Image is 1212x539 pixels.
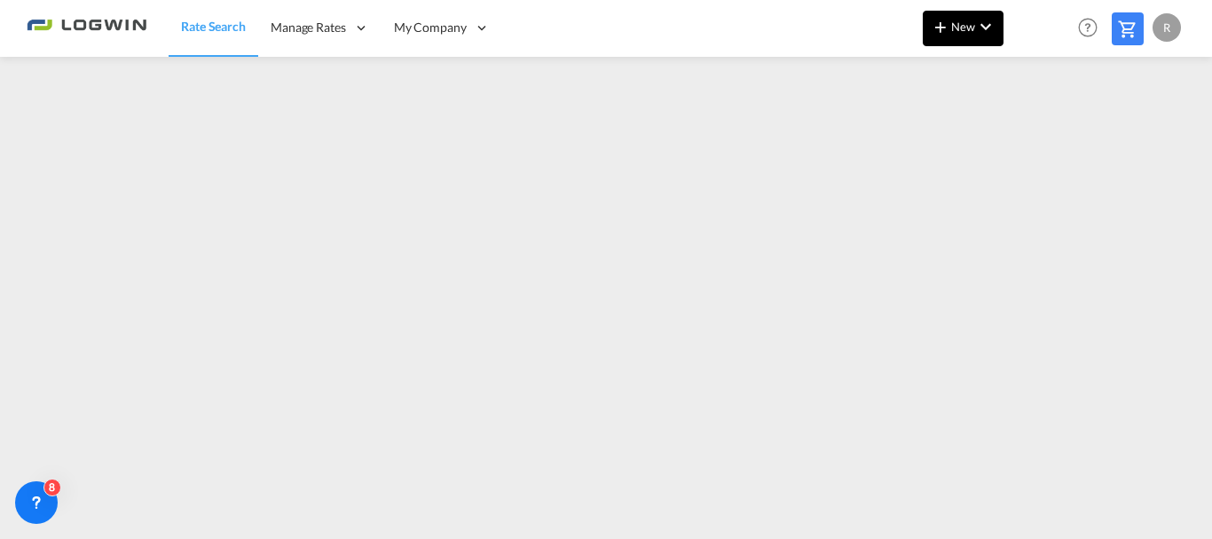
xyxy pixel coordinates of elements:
span: Rate Search [181,19,246,34]
span: New [930,20,996,34]
div: R [1153,13,1181,42]
md-icon: icon-chevron-down [975,16,996,37]
span: My Company [394,19,467,36]
md-icon: icon-plus 400-fg [930,16,951,37]
div: Help [1073,12,1112,44]
span: Manage Rates [271,19,346,36]
img: 2761ae10d95411efa20a1f5e0282d2d7.png [27,8,146,48]
button: icon-plus 400-fgNewicon-chevron-down [923,11,1003,46]
span: Help [1073,12,1103,43]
